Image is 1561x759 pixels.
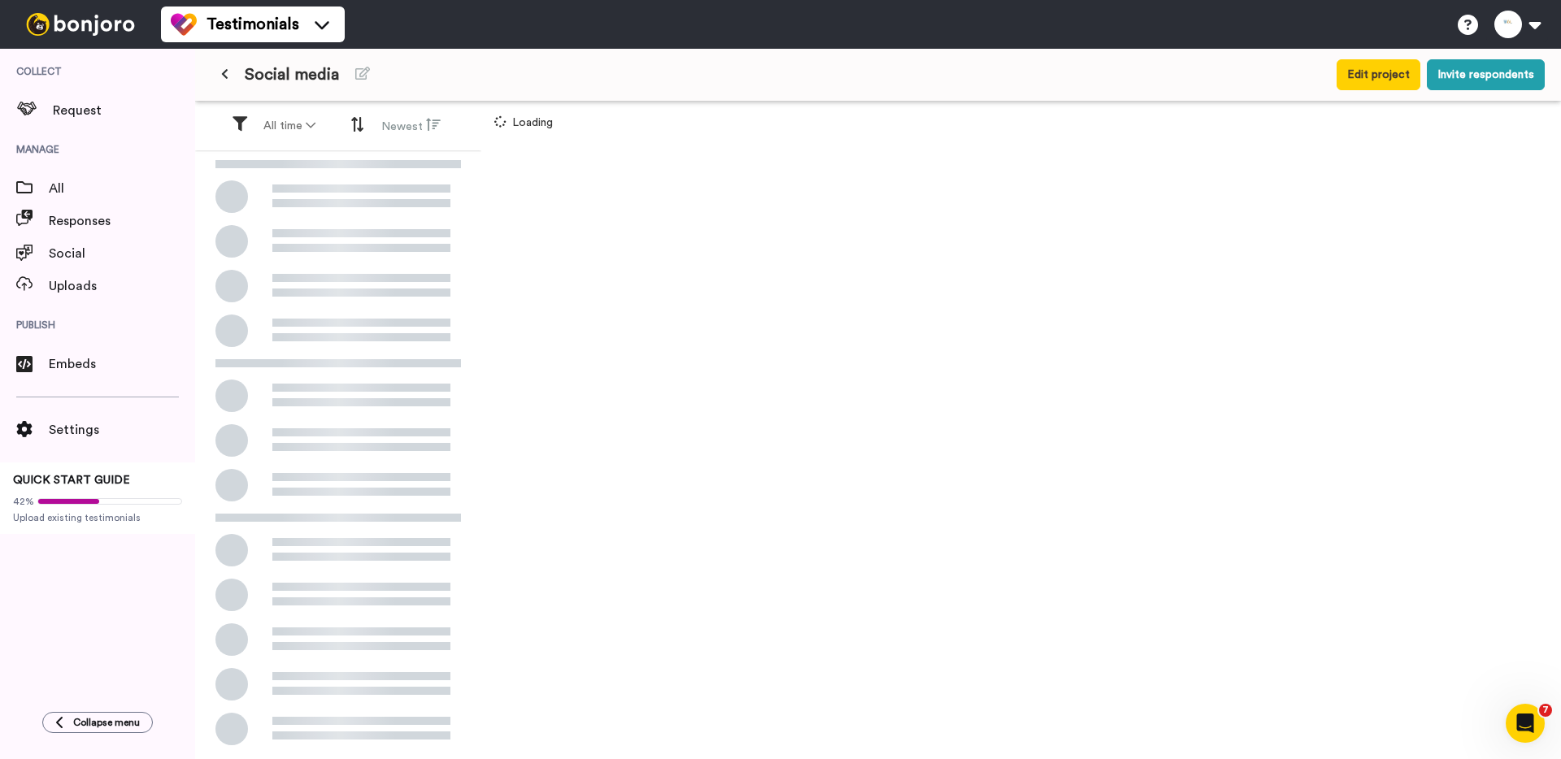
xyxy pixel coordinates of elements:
[13,475,130,486] span: QUICK START GUIDE
[73,716,140,729] span: Collapse menu
[1427,59,1545,90] button: Invite respondents
[49,244,195,263] span: Social
[207,13,299,36] span: Testimonials
[245,63,339,86] span: Social media
[13,495,34,508] span: 42%
[42,712,153,733] button: Collapse menu
[53,101,195,120] span: Request
[1539,704,1552,717] span: 7
[20,13,141,36] img: bj-logo-header-white.svg
[254,111,325,141] button: All time
[49,179,195,198] span: All
[49,276,195,296] span: Uploads
[1337,59,1420,90] button: Edit project
[1506,704,1545,743] iframe: Intercom live chat
[49,211,195,231] span: Responses
[49,354,195,374] span: Embeds
[171,11,197,37] img: tm-color.svg
[372,111,450,141] button: Newest
[13,511,182,524] span: Upload existing testimonials
[49,420,195,440] span: Settings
